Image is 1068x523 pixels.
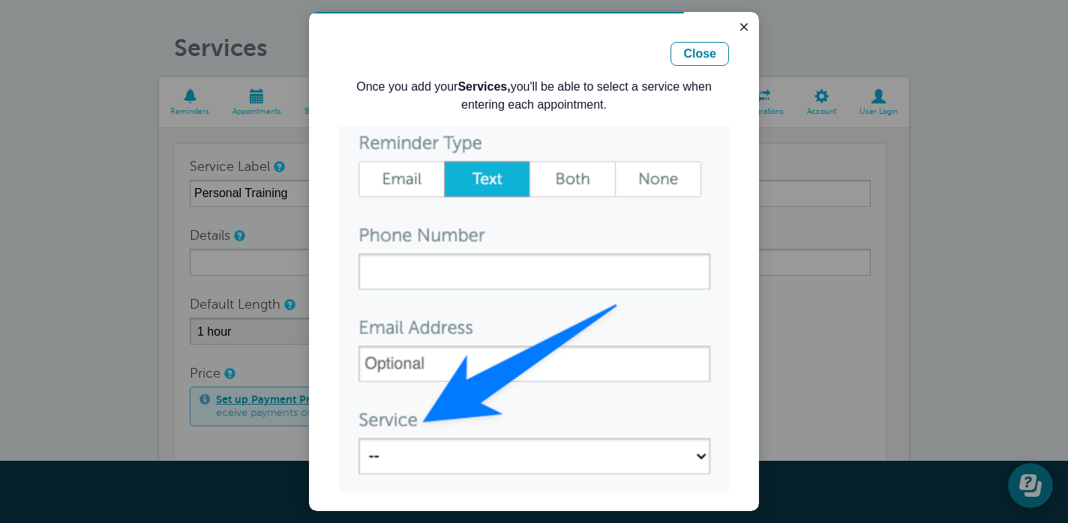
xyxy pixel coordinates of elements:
button: Close guide [426,6,444,24]
iframe: modal [309,12,759,511]
p: Once you add your you'll be able to select a service when entering each appointment. [30,66,420,102]
div: Close [374,33,407,51]
b: Services, [148,68,201,81]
